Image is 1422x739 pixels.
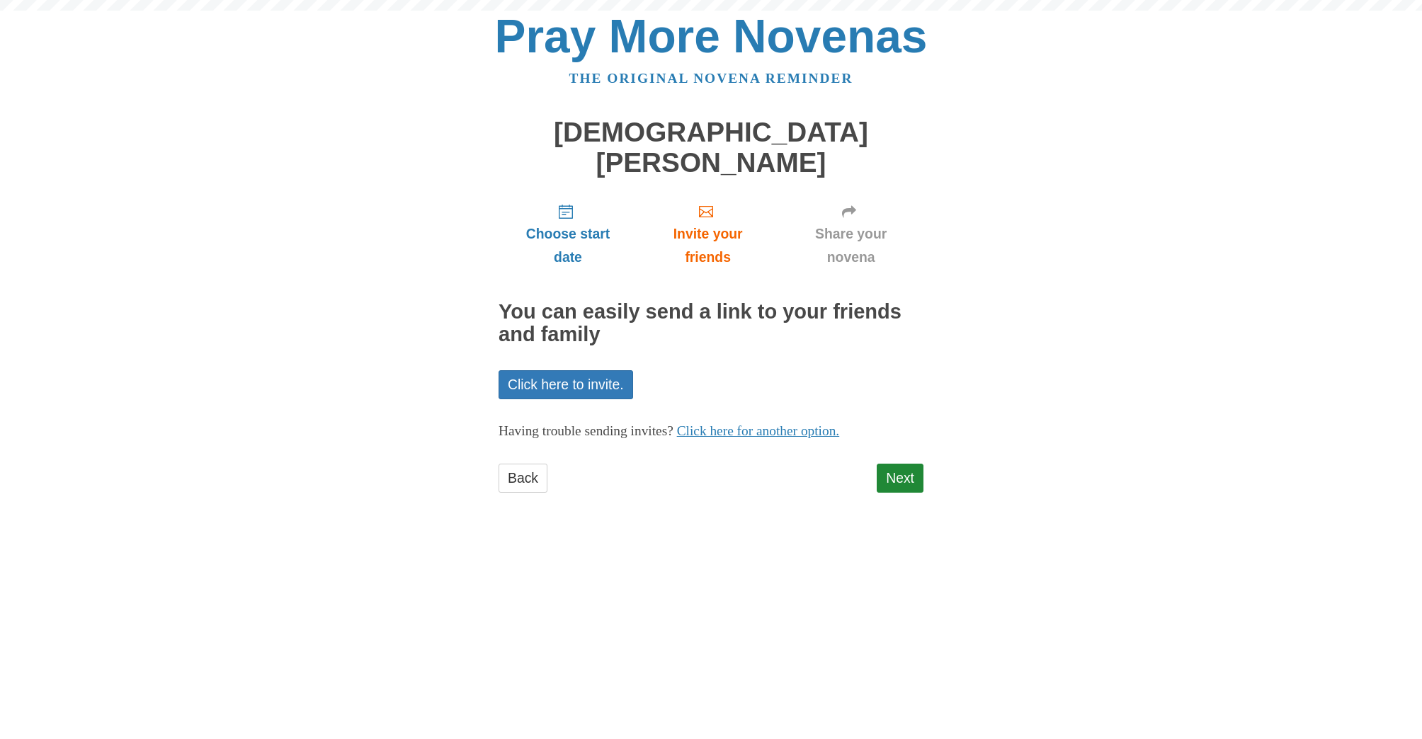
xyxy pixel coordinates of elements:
[792,222,909,269] span: Share your novena
[499,464,547,493] a: Back
[499,423,673,438] span: Having trouble sending invites?
[778,192,923,276] a: Share your novena
[499,118,923,178] h1: [DEMOGRAPHIC_DATA][PERSON_NAME]
[877,464,923,493] a: Next
[569,71,853,86] a: The original novena reminder
[513,222,623,269] span: Choose start date
[652,222,764,269] span: Invite your friends
[499,192,637,276] a: Choose start date
[499,370,633,399] a: Click here to invite.
[495,10,928,62] a: Pray More Novenas
[637,192,778,276] a: Invite your friends
[677,423,840,438] a: Click here for another option.
[499,301,923,346] h2: You can easily send a link to your friends and family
